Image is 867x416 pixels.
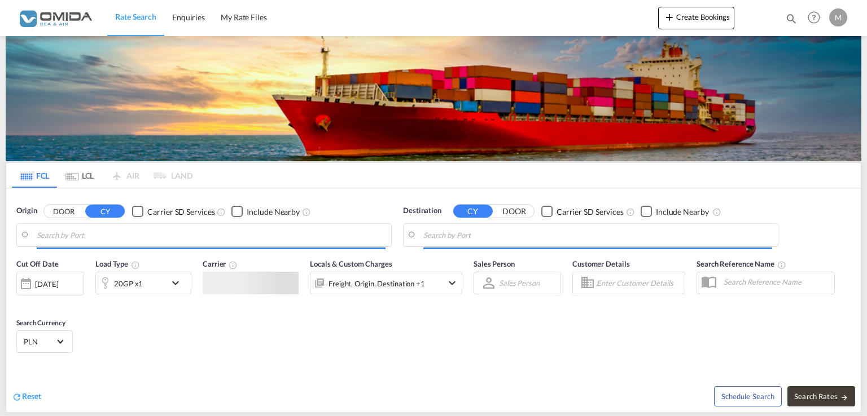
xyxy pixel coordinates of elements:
button: CY [85,205,125,218]
span: Destination [403,205,441,216]
img: LCL+%26+FCL+BACKGROUND.png [6,36,861,161]
div: Include Nearby [656,206,709,218]
div: 20GP x1icon-chevron-down [95,272,191,294]
button: CY [453,205,493,218]
button: DOOR [494,205,534,218]
md-pagination-wrapper: Use the left and right arrow keys to navigate between tabs [12,163,192,188]
md-tab-item: FCL [12,163,57,188]
div: Freight Origin Destination Factory Stuffingicon-chevron-down [310,272,462,294]
div: Freight Origin Destination Factory Stuffing [329,276,425,291]
span: Enquiries [172,12,205,22]
button: DOOR [44,205,84,218]
div: Include Nearby [247,206,300,218]
span: Load Type [95,259,140,268]
md-checkbox: Checkbox No Ink [231,205,300,217]
span: Cut Off Date [16,259,59,268]
input: Search by Port [37,227,386,244]
md-icon: The selected Trucker/Carrierwill be displayed in the rate results If the rates are from another f... [229,260,238,269]
md-icon: icon-information-outline [131,260,140,269]
span: Sales Person [474,259,515,268]
div: icon-refreshReset [12,391,41,403]
div: Origin DOOR CY Checkbox No InkUnchecked: Search for CY (Container Yard) services for all selected... [6,188,861,411]
div: [DATE] [35,279,58,289]
span: Rate Search [115,12,156,21]
span: My Rate Files [221,12,267,22]
md-datepicker: Select [16,294,25,309]
div: [DATE] [16,272,84,295]
span: Help [804,8,824,27]
md-select: Select Currency: zł PLNPoland Zloty [23,333,67,349]
span: Reset [22,391,41,401]
md-icon: icon-magnify [785,12,798,25]
img: 459c566038e111ed959c4fc4f0a4b274.png [17,5,93,30]
span: Search Reference Name [697,259,786,268]
button: Note: By default Schedule search will only considerorigin ports, destination ports and cut off da... [714,386,782,406]
button: icon-plus 400-fgCreate Bookings [658,7,734,29]
md-icon: icon-chevron-down [169,276,188,290]
md-icon: icon-arrow-right [840,393,848,401]
md-tab-item: LCL [57,163,102,188]
input: Enter Customer Details [597,275,681,291]
md-icon: Unchecked: Search for CY (Container Yard) services for all selected carriers.Checked : Search for... [217,207,226,216]
md-icon: icon-chevron-down [445,276,459,290]
div: Carrier SD Services [147,206,214,218]
span: Origin [16,205,37,216]
span: Locals & Custom Charges [310,259,392,268]
span: Search Rates [794,392,848,401]
md-icon: Unchecked: Search for CY (Container Yard) services for all selected carriers.Checked : Search for... [626,207,635,216]
md-select: Sales Person [498,275,541,291]
input: Search by Port [423,227,772,244]
span: PLN [24,337,55,347]
md-icon: icon-plus 400-fg [663,10,676,24]
div: 20GP x1 [114,276,143,291]
button: Search Ratesicon-arrow-right [787,386,855,406]
div: M [829,8,847,26]
md-icon: Unchecked: Ignores neighbouring ports when fetching rates.Checked : Includes neighbouring ports w... [302,207,311,216]
md-icon: Unchecked: Ignores neighbouring ports when fetching rates.Checked : Includes neighbouring ports w... [712,207,721,216]
div: Carrier SD Services [557,206,624,218]
span: Search Currency [16,318,65,327]
md-checkbox: Checkbox No Ink [641,205,709,217]
md-checkbox: Checkbox No Ink [541,205,624,217]
md-icon: Your search will be saved by the below given name [777,260,786,269]
span: Customer Details [572,259,629,268]
div: Help [804,8,829,28]
md-icon: icon-refresh [12,392,22,402]
md-checkbox: Checkbox No Ink [132,205,214,217]
span: Carrier [203,259,238,268]
input: Search Reference Name [718,273,834,290]
div: icon-magnify [785,12,798,29]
